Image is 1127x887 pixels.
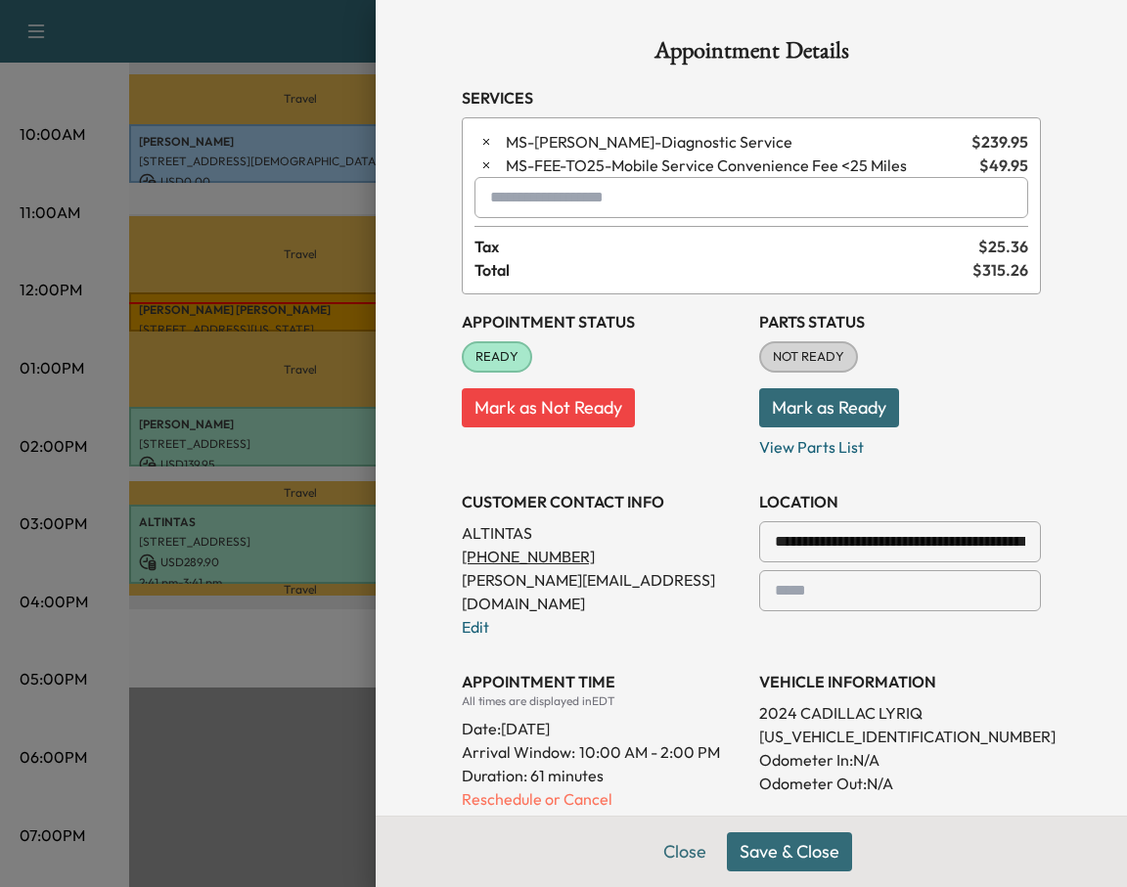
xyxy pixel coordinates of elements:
[759,670,1041,693] h3: VEHICLE INFORMATION
[462,388,635,427] button: Mark as Not Ready
[579,740,720,764] span: 10:00 AM - 2:00 PM
[462,693,744,709] div: All times are displayed in EDT
[759,310,1041,333] h3: Parts Status
[727,832,852,871] button: Save & Close
[464,347,530,367] span: READY
[462,86,1041,110] h3: Services
[462,764,744,787] p: Duration: 61 minutes
[462,521,744,545] p: ALTINTAS
[978,235,1028,258] span: $ 25.36
[474,235,978,258] span: Tax
[462,39,1041,70] h1: Appointment Details
[759,388,899,427] button: Mark as Ready
[462,709,744,740] div: Date: [DATE]
[759,748,1041,772] p: Odometer In: N/A
[462,787,744,811] p: Reschedule or Cancel
[462,617,489,637] a: Edit
[759,701,1041,725] p: 2024 CADILLAC LYRIQ
[972,258,1028,282] span: $ 315.26
[759,427,1041,459] p: View Parts List
[759,772,1041,795] p: Odometer Out: N/A
[761,347,856,367] span: NOT READY
[462,740,744,764] p: Arrival Window:
[506,130,964,154] span: Diagnostic Service
[971,130,1028,154] span: $ 239.95
[474,258,972,282] span: Total
[979,154,1028,177] span: $ 49.95
[462,310,744,333] h3: Appointment Status
[462,490,744,513] h3: CUSTOMER CONTACT INFO
[651,832,719,871] button: Close
[462,568,744,615] p: [PERSON_NAME][EMAIL_ADDRESS][DOMAIN_NAME]
[462,547,611,566] a: [PHONE_NUMBER]
[759,725,1041,748] p: [US_VEHICLE_IDENTIFICATION_NUMBER]
[506,154,971,177] span: Mobile Service Convenience Fee <25 Miles
[462,670,744,693] h3: APPOINTMENT TIME
[759,490,1041,513] h3: LOCATION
